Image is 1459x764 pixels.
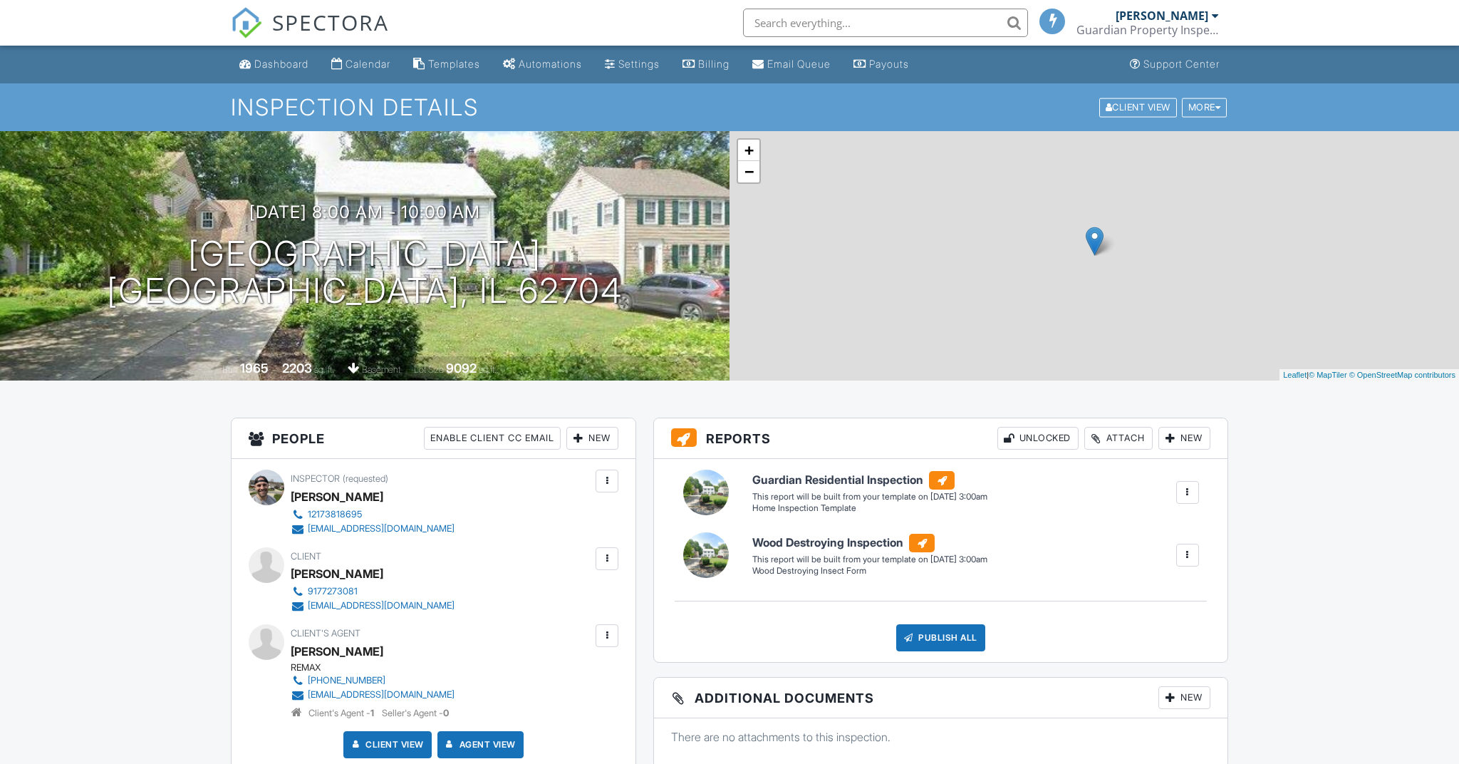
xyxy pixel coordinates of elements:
[997,427,1079,450] div: Unlocked
[291,599,455,613] a: [EMAIL_ADDRESS][DOMAIN_NAME]
[442,738,516,752] a: Agent View
[738,140,759,161] a: Zoom in
[428,58,480,70] div: Templates
[752,502,987,515] div: Home Inspection Template
[1076,23,1219,37] div: Guardian Property Inspections
[282,361,312,376] div: 2203
[291,473,340,484] span: Inspector
[1084,427,1153,450] div: Attach
[848,51,915,78] a: Payouts
[222,364,238,375] span: Built
[424,427,561,450] div: Enable Client CC Email
[1279,369,1459,381] div: |
[308,509,362,520] div: 12173818695
[254,58,308,70] div: Dashboard
[291,486,383,507] div: [PERSON_NAME]
[370,708,374,718] strong: 1
[1283,371,1307,379] a: Leaflet
[446,361,477,376] div: 9092
[231,95,1228,120] h1: Inspection Details
[308,586,358,597] div: 9177273081
[249,202,480,222] h3: [DATE] 8:00 am - 10:00 am
[738,161,759,182] a: Zoom out
[752,471,987,490] h6: Guardian Residential Inspection
[1182,98,1227,117] div: More
[743,9,1028,37] input: Search everything...
[896,624,985,651] div: Publish All
[1158,686,1210,709] div: New
[234,51,314,78] a: Dashboard
[308,689,455,701] div: [EMAIL_ADDRESS][DOMAIN_NAME]
[291,522,455,536] a: [EMAIL_ADDRESS][DOMAIN_NAME]
[308,600,455,611] div: [EMAIL_ADDRESS][DOMAIN_NAME]
[1143,58,1220,70] div: Support Center
[671,729,1210,745] p: There are no attachments to this inspection.
[308,675,385,686] div: [PHONE_NUMBER]
[232,418,635,459] h3: People
[1124,51,1225,78] a: Support Center
[443,708,449,718] strong: 0
[869,58,909,70] div: Payouts
[752,534,987,552] h6: Wood Destroying Inspection
[747,51,836,78] a: Email Queue
[291,551,321,562] span: Client
[479,364,497,375] span: sq.ft.
[497,51,588,78] a: Automations (Basic)
[231,7,262,38] img: The Best Home Inspection Software - Spectora
[348,738,424,752] a: Client View
[654,418,1227,459] h3: Reports
[382,708,449,718] span: Seller's Agent -
[677,51,735,78] a: Billing
[618,58,660,70] div: Settings
[291,628,360,639] span: Client's Agent
[272,7,389,37] span: SPECTORA
[752,554,987,565] div: This report will be built from your template on [DATE] 3:00am
[599,51,665,78] a: Settings
[308,708,376,718] span: Client's Agent -
[291,688,455,702] a: [EMAIL_ADDRESS][DOMAIN_NAME]
[343,473,388,484] span: (requested)
[1158,427,1210,450] div: New
[231,19,389,49] a: SPECTORA
[291,584,455,599] a: 9177273081
[291,641,383,662] a: [PERSON_NAME]
[291,673,455,688] a: [PHONE_NUMBER]
[407,51,486,78] a: Templates
[308,523,455,535] div: [EMAIL_ADDRESS][DOMAIN_NAME]
[291,507,455,522] a: 12173818695
[654,678,1227,718] h3: Additional Documents
[107,235,623,311] h1: [GEOGRAPHIC_DATA] [GEOGRAPHIC_DATA], IL 62704
[1098,101,1180,112] a: Client View
[1349,371,1455,379] a: © OpenStreetMap contributors
[326,51,396,78] a: Calendar
[291,563,383,584] div: [PERSON_NAME]
[314,364,334,375] span: sq. ft.
[752,491,987,502] div: This report will be built from your template on [DATE] 3:00am
[362,364,400,375] span: basement
[767,58,831,70] div: Email Queue
[1309,371,1347,379] a: © MapTiler
[291,662,466,673] div: REMAX
[752,565,987,577] div: Wood Destroying Insect Form
[1099,98,1177,117] div: Client View
[1116,9,1208,23] div: [PERSON_NAME]
[240,361,269,376] div: 1965
[566,427,618,450] div: New
[346,58,390,70] div: Calendar
[414,364,444,375] span: Lot Size
[698,58,729,70] div: Billing
[519,58,582,70] div: Automations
